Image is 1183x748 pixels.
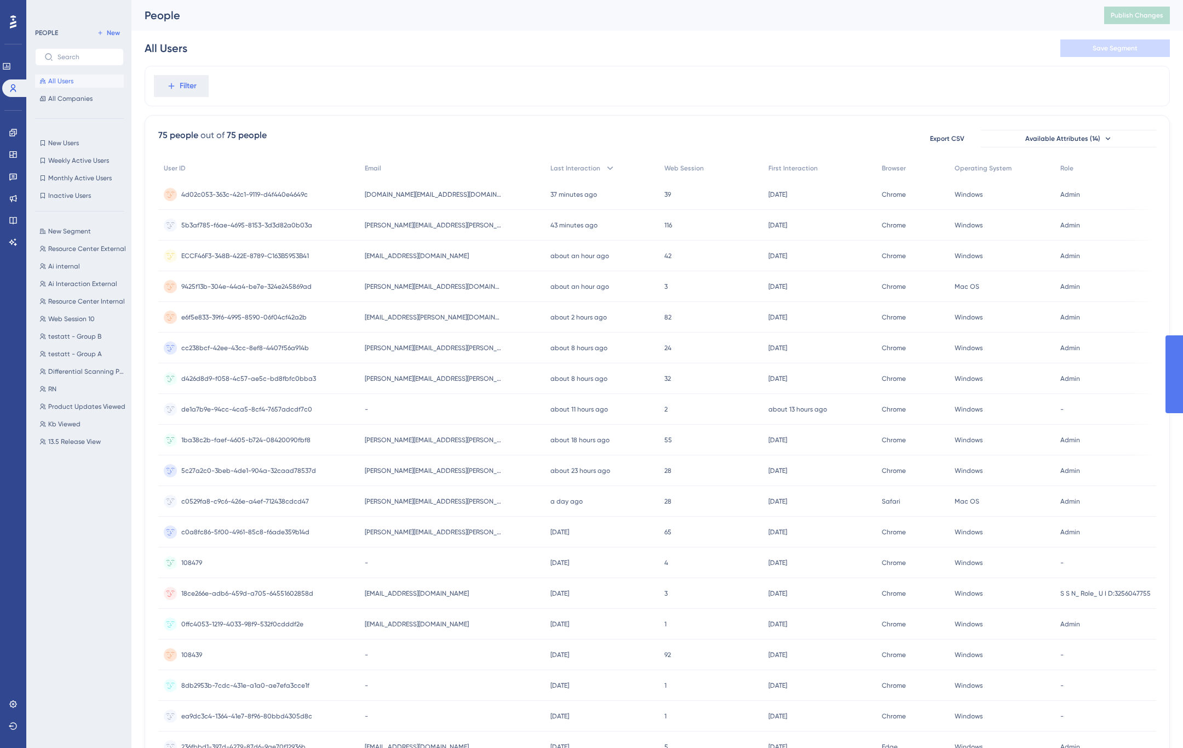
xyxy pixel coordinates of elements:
span: - [1060,712,1064,721]
span: 28 [664,466,671,475]
button: New [93,26,124,39]
time: about 23 hours ago [550,467,610,475]
span: Last Interaction [550,164,600,173]
time: [DATE] [550,590,569,597]
span: [PERSON_NAME][EMAIL_ADDRESS][PERSON_NAME][DOMAIN_NAME] [365,528,502,536]
time: [DATE] [768,590,787,597]
span: - [365,681,368,690]
span: Chrome [882,650,906,659]
span: 18ce266e-adb6-459d-a705-64551602858d [181,589,313,598]
time: [DATE] [550,620,569,628]
span: [PERSON_NAME][EMAIL_ADDRESS][PERSON_NAME][DOMAIN_NAME] [365,466,502,475]
span: 2 [664,405,668,414]
div: People [145,8,1077,23]
span: Admin [1060,528,1080,536]
span: [PERSON_NAME][EMAIL_ADDRESS][PERSON_NAME][DOMAIN_NAME] [365,497,502,506]
span: Admin [1060,374,1080,383]
span: RN [48,385,56,393]
div: out of [200,129,225,142]
span: - [365,712,368,721]
span: c0a8fc86-5f00-4961-85c8-f6ade359b14d [181,528,309,536]
span: Chrome [882,374,906,383]
span: Chrome [882,282,906,291]
span: [EMAIL_ADDRESS][DOMAIN_NAME] [365,589,469,598]
span: Admin [1060,313,1080,322]
span: Windows [955,528,983,536]
span: ECCF46F3-348B-422E-8789-C163B5953B41 [181,252,309,260]
span: - [1060,558,1064,567]
time: a day ago [550,498,583,505]
div: PEOPLE [35,28,58,37]
span: Windows [955,221,983,230]
button: Publish Changes [1104,7,1170,24]
span: 5c27a2c0-3beb-4de1-904a-32caad78537d [181,466,316,475]
time: [DATE] [768,559,787,567]
span: Chrome [882,528,906,536]
time: 37 minutes ago [550,191,597,198]
span: Inactive Users [48,191,91,200]
time: [DATE] [768,191,787,198]
span: 65 [664,528,671,536]
time: [DATE] [768,467,787,475]
span: Ai internal [48,262,80,271]
time: [DATE] [768,436,787,444]
span: [EMAIL_ADDRESS][PERSON_NAME][DOMAIN_NAME] [365,313,502,322]
button: New Segment [35,225,130,238]
span: 3 [664,282,668,291]
time: [DATE] [550,559,569,567]
span: Admin [1060,252,1080,260]
span: 108479 [181,558,202,567]
span: Filter [180,79,197,93]
span: All Users [48,77,73,85]
button: testatt - Group B [35,330,130,343]
span: Windows [955,344,983,352]
button: testatt - Group A [35,347,130,361]
span: Admin [1060,466,1080,475]
button: Resource Center External [35,242,130,255]
span: d426d8d9-f058-4c57-ae5c-bd8fbfc0bba3 [181,374,316,383]
span: Email [365,164,381,173]
span: 1 [664,620,667,629]
span: Windows [955,466,983,475]
span: Chrome [882,190,906,199]
time: about 18 hours ago [550,436,610,444]
span: - [1060,405,1064,414]
span: Chrome [882,436,906,444]
time: [DATE] [768,620,787,628]
time: [DATE] [550,528,569,536]
time: [DATE] [768,682,787,689]
span: Chrome [882,589,906,598]
span: e6f5e833-39f6-4995-8590-06f04cf42a2b [181,313,307,322]
span: 1 [664,681,667,690]
span: [PERSON_NAME][EMAIL_ADDRESS][PERSON_NAME][DOMAIN_NAME] [365,436,502,444]
span: Windows [955,620,983,629]
button: Monthly Active Users [35,172,124,185]
span: 0ffc4053-1219-4033-98f9-532f0cdddf2e [181,620,303,629]
span: Resource Center Internal [48,297,125,306]
time: about 13 hours ago [768,406,827,413]
span: Web Session 10 [48,315,95,323]
span: 9425f13b-304e-44a4-be7e-324e245869ad [181,282,312,291]
span: Chrome [882,466,906,475]
span: Save Segment [1093,44,1138,53]
span: - [1060,681,1064,690]
span: cc238bcf-42ee-43cc-8ef8-4407f56a914b [181,344,309,352]
span: Windows [955,558,983,567]
span: Chrome [882,221,906,230]
span: 1ba38c2b-faef-4605-b724-08420090fbf8 [181,436,311,444]
span: c0529fa8-c9c6-426e-a4ef-712438cdcd47 [181,497,309,506]
span: 1 [664,712,667,721]
span: 92 [664,650,671,659]
time: about 2 hours ago [550,313,607,321]
iframe: UserGuiding AI Assistant Launcher [1137,705,1170,738]
span: - [365,405,368,414]
span: [PERSON_NAME][EMAIL_ADDRESS][PERSON_NAME][DOMAIN_NAME] [365,374,502,383]
span: New Users [48,139,79,147]
time: [DATE] [768,498,787,505]
span: Chrome [882,620,906,629]
span: Operating System [955,164,1012,173]
span: Differential Scanning Post [48,367,126,376]
span: 8db2953b-7cdc-431e-a1a0-ae7efa3cce1f [181,681,309,690]
button: Export CSV [920,130,974,147]
span: All Companies [48,94,93,103]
